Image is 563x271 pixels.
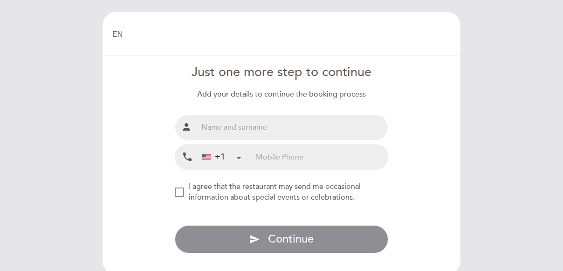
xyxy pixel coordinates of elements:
[189,182,361,202] span: I agree that the restaurant may send me occasional information about special events or celebrations.
[175,225,389,253] button: send Continue
[198,145,245,169] div: United States: +1
[175,63,389,82] div: Just one more step to continue
[198,115,388,140] input: Name and surname
[182,151,193,163] i: local_phone
[249,234,260,245] i: send
[268,232,314,246] span: Continue
[256,145,388,169] input: Mobile Phone
[175,89,389,100] div: Add your details to continue the booking process
[181,121,192,132] i: person
[175,181,389,203] md-checkbox: NEW_MODAL_AGREE_RESTAURANT_SEND_OCCASIONAL_INFO
[202,151,225,163] div: +1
